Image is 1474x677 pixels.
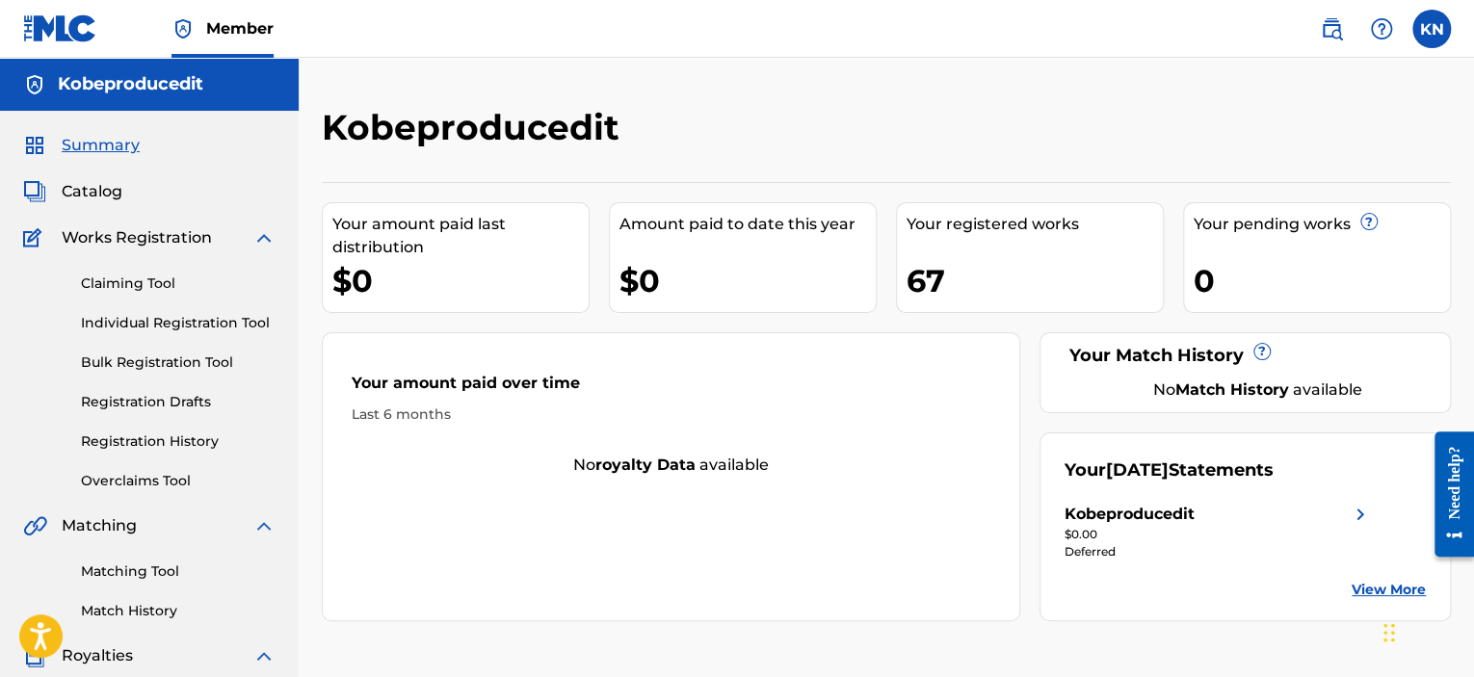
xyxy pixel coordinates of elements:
[1065,543,1372,560] div: Deferred
[62,514,137,537] span: Matching
[23,134,46,157] img: Summary
[1412,10,1451,48] div: User Menu
[1175,380,1289,399] strong: Match History
[81,561,276,582] a: Matching Tool
[171,17,195,40] img: Top Rightsholder
[595,456,696,474] strong: royalty data
[322,106,629,149] h2: Kobeproducedit
[1349,503,1372,526] img: right chevron icon
[1254,344,1270,359] span: ?
[907,259,1163,302] div: 67
[62,226,212,249] span: Works Registration
[1383,604,1395,662] div: Slepen
[81,352,276,373] a: Bulk Registration Tool
[81,431,276,452] a: Registration History
[619,213,876,236] div: Amount paid to date this year
[1378,585,1474,677] iframe: Chat Widget
[1065,457,1274,483] div: Your Statements
[1370,17,1393,40] img: help
[1089,378,1426,402] div: No available
[352,404,990,425] div: Last 6 months
[1065,343,1426,369] div: Your Match History
[62,134,140,157] span: Summary
[1194,259,1450,302] div: 0
[23,180,46,203] img: Catalog
[619,259,876,302] div: $0
[1065,526,1372,543] div: $0.00
[907,213,1163,236] div: Your registered works
[1420,417,1474,572] iframe: Resource Center
[252,226,276,249] img: expand
[1378,585,1474,677] div: Chatwidget
[1106,459,1169,481] span: [DATE]
[252,644,276,667] img: expand
[1352,580,1426,600] a: View More
[62,644,133,667] span: Royalties
[1362,10,1401,48] div: Help
[1361,214,1377,229] span: ?
[352,372,990,404] div: Your amount paid over time
[81,471,276,491] a: Overclaims Tool
[23,134,140,157] a: SummarySummary
[81,601,276,621] a: Match History
[332,259,589,302] div: $0
[206,17,274,39] span: Member
[1320,17,1343,40] img: search
[332,213,589,259] div: Your amount paid last distribution
[23,14,97,42] img: MLC Logo
[1065,503,1195,526] div: Kobeproducedit
[323,454,1019,477] div: No available
[81,392,276,412] a: Registration Drafts
[252,514,276,537] img: expand
[23,180,122,203] a: CatalogCatalog
[1065,503,1372,560] a: Kobeproduceditright chevron icon$0.00Deferred
[23,644,46,667] img: Royalties
[23,73,46,96] img: Accounts
[23,226,48,249] img: Works Registration
[23,514,47,537] img: Matching
[1194,213,1450,236] div: Your pending works
[81,313,276,333] a: Individual Registration Tool
[1312,10,1351,48] a: Public Search
[62,180,122,203] span: Catalog
[58,73,203,95] h5: Kobeproducedit
[81,273,276,294] a: Claiming Tool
